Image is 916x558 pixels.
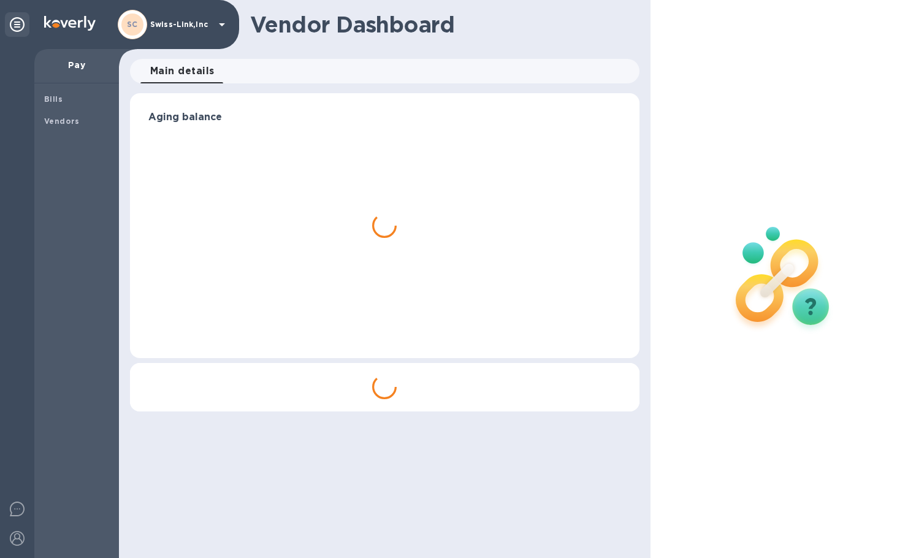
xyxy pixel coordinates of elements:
h3: Aging balance [148,112,621,123]
b: Bills [44,94,63,104]
b: Vendors [44,117,80,126]
img: Logo [44,16,96,31]
h1: Vendor Dashboard [250,12,631,37]
p: Pay [44,59,109,71]
b: SC [127,20,138,29]
div: Unpin categories [5,12,29,37]
span: Main details [150,63,215,80]
p: Swiss-Link,Inc [150,20,212,29]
